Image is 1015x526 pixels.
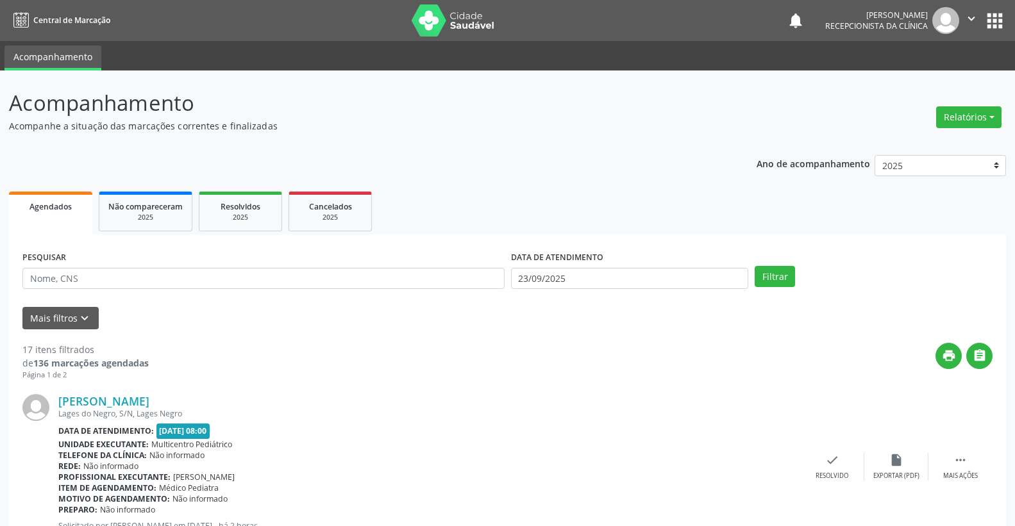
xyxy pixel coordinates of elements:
input: Selecione um intervalo [511,268,749,290]
b: Item de agendamento: [58,482,156,493]
b: Data de atendimento: [58,425,154,436]
span: Agendados [29,201,72,212]
i: check [825,453,839,467]
p: Ano de acompanhamento [757,155,870,171]
span: [PERSON_NAME] [173,472,235,482]
div: Resolvido [816,472,848,481]
i:  [964,12,978,26]
strong: 136 marcações agendadas [33,357,149,369]
i:  [953,453,968,467]
button: notifications [787,12,805,29]
b: Unidade executante: [58,439,149,450]
span: [DATE] 08:00 [156,423,210,438]
div: 17 itens filtrados [22,343,149,356]
b: Rede: [58,461,81,472]
span: Não informado [149,450,205,461]
div: 2025 [298,213,362,222]
span: Cancelados [309,201,352,212]
span: Recepcionista da clínica [825,21,928,31]
p: Acompanhe a situação das marcações correntes e finalizadas [9,119,707,133]
i: insert_drive_file [889,453,903,467]
button:  [959,7,984,34]
div: Exportar (PDF) [873,472,919,481]
button:  [966,343,993,369]
span: Resolvidos [221,201,260,212]
div: Página 1 de 2 [22,370,149,381]
input: Nome, CNS [22,268,505,290]
label: DATA DE ATENDIMENTO [511,248,603,268]
div: Mais ações [943,472,978,481]
b: Preparo: [58,504,97,515]
div: 2025 [208,213,273,222]
button: apps [984,10,1006,32]
div: 2025 [108,213,183,222]
span: Multicentro Pediátrico [151,439,232,450]
a: Central de Marcação [9,10,110,31]
i: keyboard_arrow_down [78,311,92,325]
b: Profissional executante: [58,472,171,482]
span: Não compareceram [108,201,183,212]
span: Não informado [83,461,138,472]
span: Não informado [172,493,228,504]
a: Acompanhamento [4,45,101,70]
a: [PERSON_NAME] [58,394,149,408]
i:  [973,349,987,363]
span: Não informado [100,504,155,515]
button: Relatórios [936,106,1002,128]
p: Acompanhamento [9,87,707,119]
div: Lages do Negro, S/N, Lages Negro [58,408,800,419]
i: print [942,349,956,363]
img: img [22,394,49,421]
span: Central de Marcação [33,15,110,26]
button: print [935,343,962,369]
label: PESQUISAR [22,248,66,268]
b: Motivo de agendamento: [58,493,170,504]
button: Mais filtroskeyboard_arrow_down [22,307,99,329]
div: [PERSON_NAME] [825,10,928,21]
div: de [22,356,149,370]
span: Médico Pediatra [159,482,219,493]
img: img [932,7,959,34]
b: Telefone da clínica: [58,450,147,461]
button: Filtrar [755,266,795,288]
